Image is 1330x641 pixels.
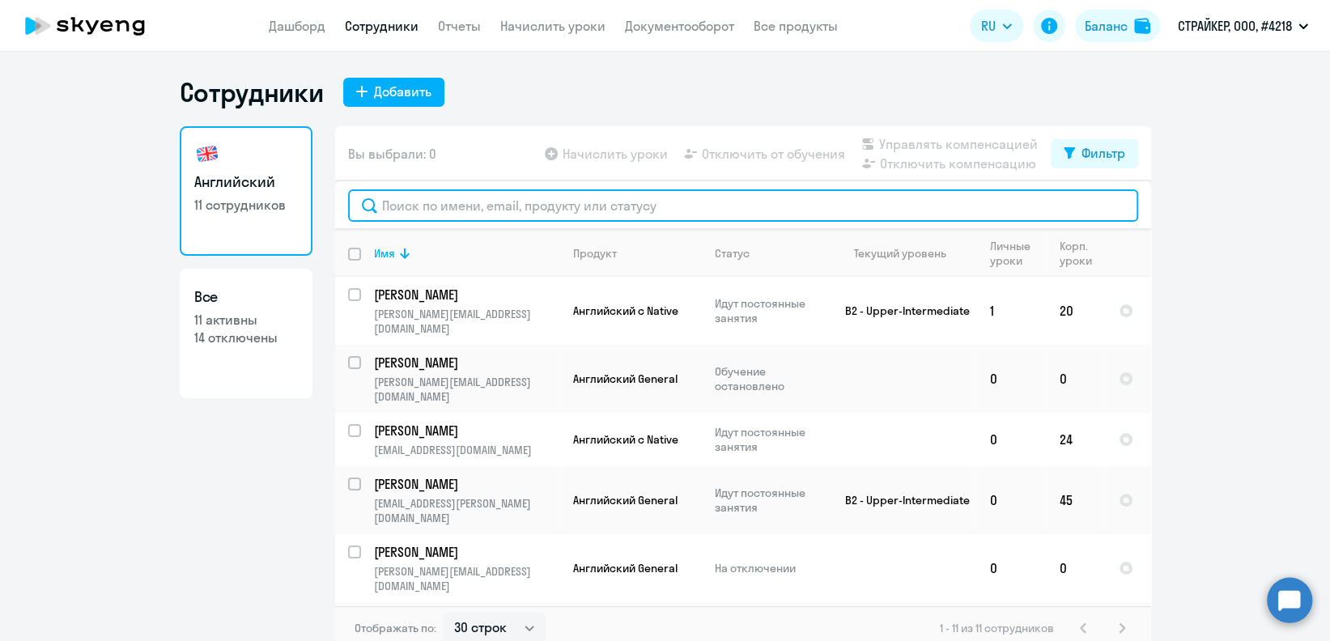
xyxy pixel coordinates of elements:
[180,269,312,398] a: Все11 активны14 отключены
[715,296,826,325] p: Идут постоянные занятия
[374,475,557,493] p: [PERSON_NAME]
[374,307,559,336] p: [PERSON_NAME][EMAIL_ADDRESS][DOMAIN_NAME]
[343,78,444,107] button: Добавить
[1051,139,1138,168] button: Фильтр
[1047,277,1106,345] td: 20
[180,76,324,108] h1: Сотрудники
[1047,534,1106,602] td: 0
[180,126,312,256] a: Английский11 сотрудников
[269,18,325,34] a: Дашборд
[826,466,977,534] td: B2 - Upper-Intermediate
[348,189,1138,222] input: Поиск по имени, email, продукту или статусу
[826,277,977,345] td: B2 - Upper-Intermediate
[374,496,559,525] p: [EMAIL_ADDRESS][PERSON_NAME][DOMAIN_NAME]
[977,466,1047,534] td: 0
[981,16,996,36] span: RU
[374,375,559,404] p: [PERSON_NAME][EMAIL_ADDRESS][DOMAIN_NAME]
[374,543,557,561] p: [PERSON_NAME]
[348,144,436,163] span: Вы выбрали: 0
[194,329,298,346] p: 14 отключены
[573,493,678,507] span: Английский General
[715,486,826,515] p: Идут постоянные занятия
[374,543,559,561] a: [PERSON_NAME]
[625,18,734,34] a: Документооборот
[374,564,559,593] p: [PERSON_NAME][EMAIL_ADDRESS][DOMAIN_NAME]
[977,345,1047,413] td: 0
[194,196,298,214] p: 11 сотрудников
[715,364,826,393] p: Обучение остановлено
[500,18,606,34] a: Начислить уроки
[940,621,1054,635] span: 1 - 11 из 11 сотрудников
[839,246,976,261] div: Текущий уровень
[345,18,419,34] a: Сотрудники
[374,82,431,101] div: Добавить
[1075,10,1160,42] button: Балансbalance
[573,304,678,318] span: Английский с Native
[573,432,678,447] span: Английский с Native
[715,425,826,454] p: Идут постоянные занятия
[194,141,220,167] img: english
[573,246,617,261] div: Продукт
[374,246,395,261] div: Имя
[194,287,298,308] h3: Все
[374,422,557,439] p: [PERSON_NAME]
[854,246,946,261] div: Текущий уровень
[374,286,559,304] a: [PERSON_NAME]
[374,475,559,493] a: [PERSON_NAME]
[715,246,750,261] div: Статус
[374,443,559,457] p: [EMAIL_ADDRESS][DOMAIN_NAME]
[1047,345,1106,413] td: 0
[990,239,1046,268] div: Личные уроки
[355,621,436,635] span: Отображать по:
[374,422,559,439] a: [PERSON_NAME]
[1134,18,1150,34] img: balance
[1047,413,1106,466] td: 24
[1060,239,1105,268] div: Корп. уроки
[977,534,1047,602] td: 0
[754,18,838,34] a: Все продукты
[573,371,678,386] span: Английский General
[573,561,678,575] span: Английский General
[194,172,298,193] h3: Английский
[374,354,557,371] p: [PERSON_NAME]
[194,311,298,329] p: 11 активны
[374,354,559,371] a: [PERSON_NAME]
[1178,16,1292,36] p: СТРАЙКЕР, ООО, #4218
[977,413,1047,466] td: 0
[374,286,557,304] p: [PERSON_NAME]
[1170,6,1316,45] button: СТРАЙКЕР, ООО, #4218
[438,18,481,34] a: Отчеты
[374,246,559,261] div: Имя
[1047,466,1106,534] td: 45
[970,10,1023,42] button: RU
[715,561,826,575] p: На отключении
[1081,143,1125,163] div: Фильтр
[977,277,1047,345] td: 1
[1085,16,1128,36] div: Баланс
